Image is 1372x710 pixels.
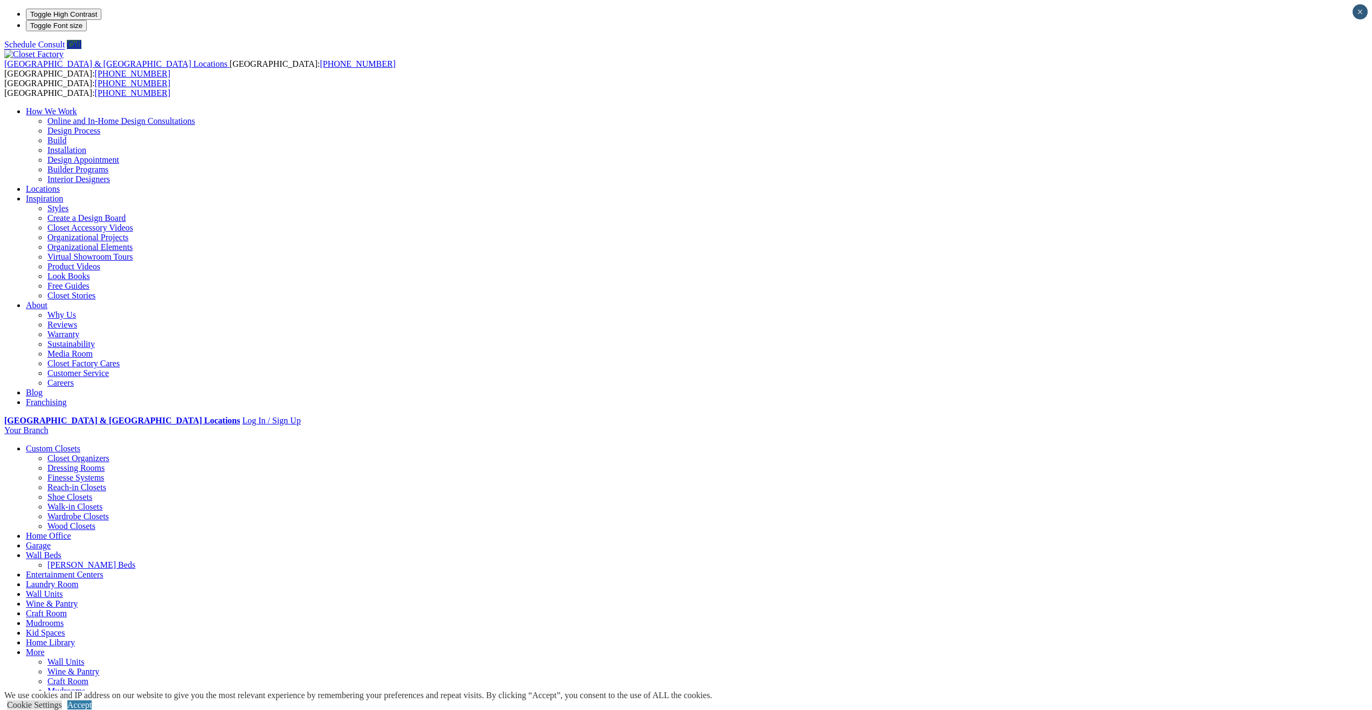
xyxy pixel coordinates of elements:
[47,175,110,184] a: Interior Designers
[47,657,84,666] a: Wall Units
[26,618,64,628] a: Mudrooms
[47,521,95,531] a: Wood Closets
[242,416,300,425] a: Log In / Sign Up
[4,59,230,68] a: [GEOGRAPHIC_DATA] & [GEOGRAPHIC_DATA] Locations
[26,444,80,453] a: Custom Closets
[47,242,133,252] a: Organizational Elements
[47,272,90,281] a: Look Books
[4,50,64,59] img: Closet Factory
[47,145,86,155] a: Installation
[47,116,195,126] a: Online and In-Home Design Consultations
[26,648,45,657] a: More menu text will display only on big screen
[47,560,135,569] a: [PERSON_NAME] Beds
[26,20,87,31] button: Toggle Font size
[47,359,120,368] a: Closet Factory Cares
[47,483,106,492] a: Reach-in Closets
[4,426,48,435] a: Your Branch
[4,79,170,98] span: [GEOGRAPHIC_DATA]: [GEOGRAPHIC_DATA]:
[47,320,77,329] a: Reviews
[47,204,68,213] a: Styles
[26,638,75,647] a: Home Library
[26,531,71,540] a: Home Office
[26,398,67,407] a: Franchising
[26,580,78,589] a: Laundry Room
[47,368,109,378] a: Customer Service
[47,512,109,521] a: Wardrobe Closets
[4,40,65,49] a: Schedule Consult
[47,378,74,387] a: Careers
[26,184,60,193] a: Locations
[47,165,108,174] a: Builder Programs
[4,59,396,78] span: [GEOGRAPHIC_DATA]: [GEOGRAPHIC_DATA]:
[47,136,67,145] a: Build
[26,628,65,637] a: Kid Spaces
[47,502,102,511] a: Walk-in Closets
[47,126,100,135] a: Design Process
[47,310,76,319] a: Why Us
[47,339,95,349] a: Sustainability
[1353,4,1368,19] button: Close
[26,107,77,116] a: How We Work
[47,262,100,271] a: Product Videos
[4,691,712,700] div: We use cookies and IP address on our website to give you the most relevant experience by remember...
[47,291,95,300] a: Closet Stories
[47,686,85,695] a: Mudrooms
[7,700,62,709] a: Cookie Settings
[26,589,63,598] a: Wall Units
[67,700,92,709] a: Accept
[47,281,89,290] a: Free Guides
[47,677,88,686] a: Craft Room
[26,541,51,550] a: Garage
[47,463,105,472] a: Dressing Rooms
[26,599,78,608] a: Wine & Pantry
[47,233,128,242] a: Organizational Projects
[47,349,93,358] a: Media Room
[26,301,47,310] a: About
[26,551,61,560] a: Wall Beds
[26,570,104,579] a: Entertainment Centers
[47,492,92,502] a: Shoe Closets
[95,79,170,88] a: [PHONE_NUMBER]
[47,473,104,482] a: Finesse Systems
[47,252,133,261] a: Virtual Showroom Tours
[47,330,79,339] a: Warranty
[30,22,82,30] span: Toggle Font size
[67,40,81,49] a: Call
[95,88,170,98] a: [PHONE_NUMBER]
[26,388,43,397] a: Blog
[320,59,395,68] a: [PHONE_NUMBER]
[4,59,227,68] span: [GEOGRAPHIC_DATA] & [GEOGRAPHIC_DATA] Locations
[47,667,99,676] a: Wine & Pantry
[47,155,119,164] a: Design Appointment
[26,9,101,20] button: Toggle High Contrast
[47,454,109,463] a: Closet Organizers
[47,213,126,222] a: Create a Design Board
[26,194,63,203] a: Inspiration
[47,223,133,232] a: Closet Accessory Videos
[30,10,97,18] span: Toggle High Contrast
[4,416,240,425] a: [GEOGRAPHIC_DATA] & [GEOGRAPHIC_DATA] Locations
[95,69,170,78] a: [PHONE_NUMBER]
[26,609,67,618] a: Craft Room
